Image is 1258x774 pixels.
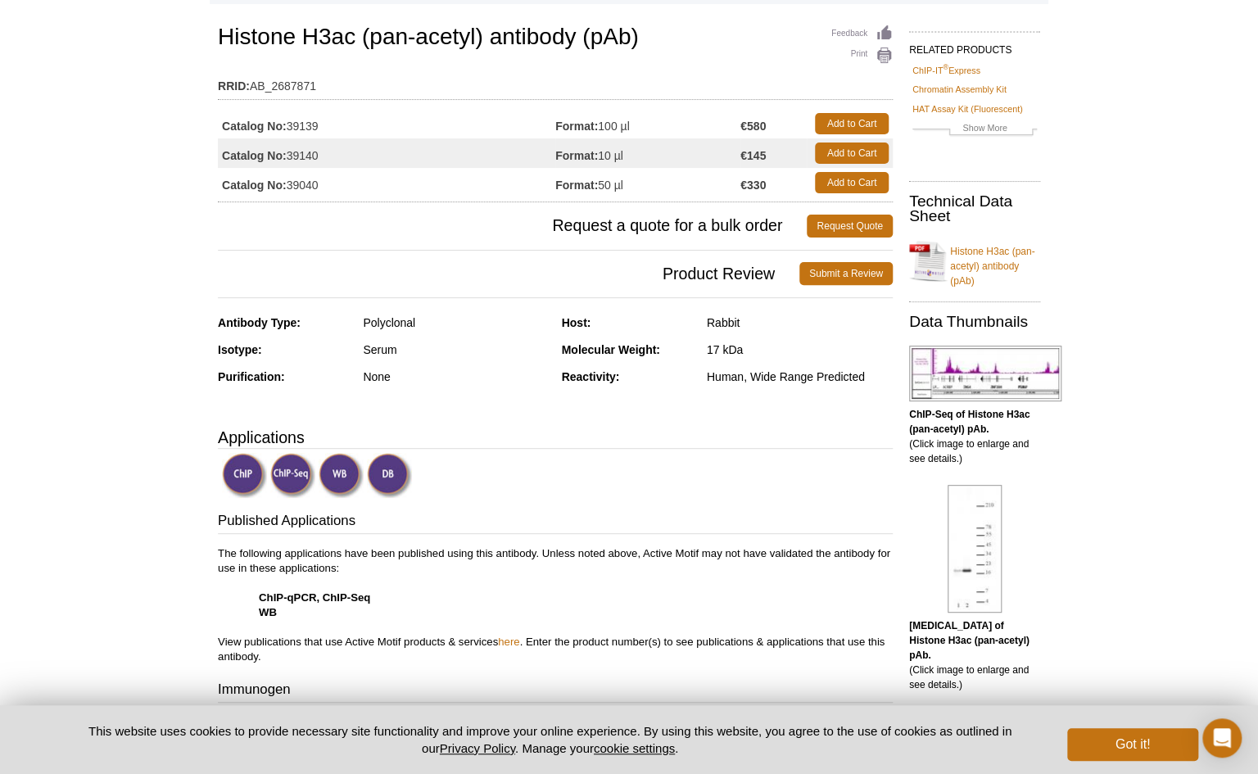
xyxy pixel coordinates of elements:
[319,453,364,498] img: Western Blot Validated
[909,31,1040,61] h2: RELATED PRODUCTS
[740,178,766,192] strong: €330
[218,343,262,356] strong: Isotype:
[807,215,893,238] a: Request Quote
[909,407,1040,466] p: (Click image to enlarge and see details.)
[707,369,893,384] div: Human, Wide Range Predicted
[799,262,893,285] a: Submit a Review
[555,168,740,197] td: 50 µl
[909,620,1029,661] b: [MEDICAL_DATA] of Histone H3ac (pan-acetyl) pAb.
[218,316,301,329] strong: Antibody Type:
[259,591,370,604] strong: ChIP-qPCR, ChIP-Seq
[562,316,591,329] strong: Host:
[912,102,1023,116] a: HAT Assay Kit (Fluorescent)
[218,370,285,383] strong: Purification:
[222,119,287,134] strong: Catalog No:
[218,511,893,534] h3: Published Applications
[831,25,893,43] a: Feedback
[218,69,893,95] td: AB_2687871
[218,262,799,285] span: Product Review
[909,618,1040,692] p: (Click image to enlarge and see details.)
[222,148,287,163] strong: Catalog No:
[562,370,620,383] strong: Reactivity:
[943,63,948,71] sup: ®
[815,143,889,164] a: Add to Cart
[1067,728,1198,761] button: Got it!
[222,178,287,192] strong: Catalog No:
[363,369,549,384] div: None
[555,148,598,163] strong: Format:
[555,178,598,192] strong: Format:
[218,168,555,197] td: 39040
[909,346,1061,401] img: Histone H3ac (pan-acetyl) antibody (pAb) tested by ChIP-Seq.
[218,109,555,138] td: 39139
[218,79,250,93] strong: RRID:
[740,148,766,163] strong: €145
[218,215,807,238] span: Request a quote for a bulk order
[218,425,893,450] h3: Applications
[218,680,893,703] h3: Immunogen
[707,342,893,357] div: 17 kDa
[218,138,555,168] td: 39140
[948,485,1002,613] img: Histone H3ac (pan-acetyl) antibody (pAb) tested by Western blot.
[909,315,1040,329] h2: Data Thumbnails
[218,546,893,664] p: The following applications have been published using this antibody. Unless noted above, Active Mo...
[594,741,675,755] button: cookie settings
[555,109,740,138] td: 100 µl
[909,234,1040,288] a: Histone H3ac (pan-acetyl) antibody (pAb)
[367,453,412,498] img: Dot Blot Validated
[912,63,980,78] a: ChIP-IT®Express
[498,636,519,648] a: here
[909,409,1029,435] b: ChIP-Seq of Histone H3ac (pan-acetyl) pAb.
[60,722,1040,757] p: This website uses cookies to provide necessary site functionality and improve your online experie...
[259,606,277,618] strong: WB
[707,315,893,330] div: Rabbit
[555,119,598,134] strong: Format:
[831,47,893,65] a: Print
[740,119,766,134] strong: €580
[562,343,660,356] strong: Molecular Weight:
[363,342,549,357] div: Serum
[555,138,740,168] td: 10 µl
[815,172,889,193] a: Add to Cart
[270,453,315,498] img: ChIP-Seq Validated
[440,741,515,755] a: Privacy Policy
[222,453,267,498] img: ChIP Validated
[912,120,1037,139] a: Show More
[1202,718,1242,758] div: Open Intercom Messenger
[815,113,889,134] a: Add to Cart
[218,25,893,52] h1: Histone H3ac (pan-acetyl) antibody (pAb)
[909,194,1040,224] h2: Technical Data Sheet
[363,315,549,330] div: Polyclonal
[912,82,1007,97] a: Chromatin Assembly Kit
